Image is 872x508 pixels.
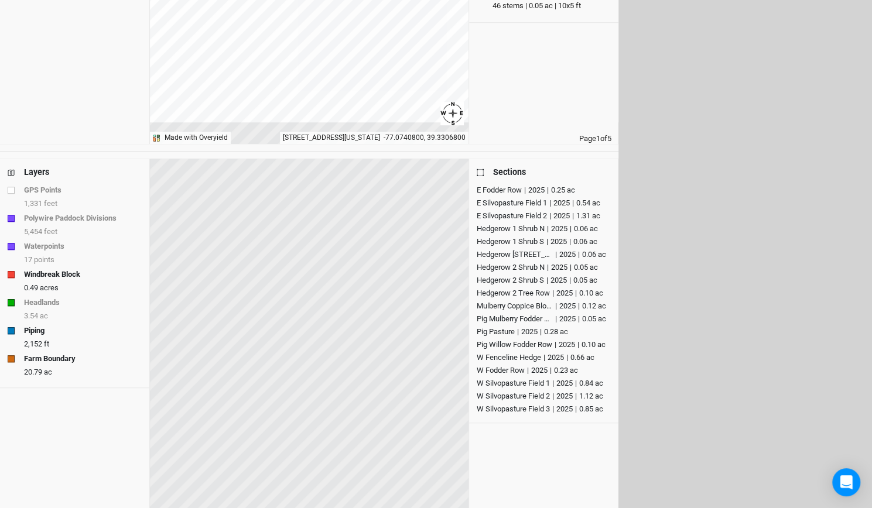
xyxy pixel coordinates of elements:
div: 2025 0.85 ac [550,403,603,415]
div: 2025 0.05 ac [545,262,598,273]
strong: Waterpoints [24,241,64,252]
div: | [552,377,554,389]
div: | [578,249,580,260]
div: | [547,223,549,235]
div: 2025 0.23 ac [525,365,578,376]
button: E Silvopasture Field 1|2025|0.54 ac [476,197,607,207]
div: | [555,339,556,351]
strong: Farm Boundary [24,353,76,365]
div: Hedgerow 2 Tree Row [477,287,550,299]
div: Pig Willow Fodder Row [477,339,552,351]
div: E Silvopasture Field 2 [477,210,547,222]
button: Headlands3.54 ac [7,296,142,320]
div: W Silvopasture Field 1 [477,377,550,389]
div: Pig Mulberry Fodder Row [477,313,553,325]
button: W Fodder Row|2025|0.23 ac [476,364,607,375]
button: W Silvopasture Field 3|2025|0.85 ac [476,403,607,413]
div: 20.79 ac [24,367,142,377]
div: | [552,390,554,402]
div: 2025 0.05 ac [553,313,606,325]
div: 3.54 ac [24,311,142,321]
div: Hedgerow [STREET_ADDRESS] [477,249,553,260]
button: Hedgerow 2 Shrub S|2025|0.05 ac [476,274,607,284]
div: | [578,313,580,325]
div: 5,454 feet [24,226,142,237]
div: W Fodder Row [477,365,525,376]
div: | [569,236,571,248]
div: 2025 1.12 ac [550,390,603,402]
div: | [575,403,577,415]
div: | [540,326,542,338]
div: | [552,403,554,415]
div: 1,331 feet [24,198,142,209]
div: | [547,184,549,196]
div: Made with Overyield [165,133,228,143]
button: Pig Willow Fodder Row|2025|0.10 ac [476,338,607,349]
div: E Silvopasture Field 1 [477,197,547,209]
div: | [555,300,557,312]
div: | [570,262,572,273]
button: Hedgerow 2 Shrub N|2025|0.05 ac [476,261,607,272]
div: 2025 0.10 ac [552,339,606,351]
div: | [555,249,557,260]
div: 2025 0.12 ac [553,300,606,312]
div: | [569,274,571,286]
div: | [578,300,580,312]
div: E Fodder Row [477,184,522,196]
div: | [549,197,551,209]
div: | [527,365,529,376]
div: 2025 0.06 ac [545,223,598,235]
div: Pig Pasture [477,326,515,338]
div: Page 1 of 5 [469,133,618,144]
div: Hedgerow 2 Shrub N [477,262,545,273]
div: | [575,377,577,389]
button: Hedgerow [STREET_ADDRESS]|2025|0.06 ac [476,248,607,259]
div: | [572,210,574,222]
div: W Silvopasture Field 2 [477,390,550,402]
div: 2025 0.06 ac [544,236,597,248]
strong: Piping [24,325,45,337]
button: Farm Boundary20.79 ac [7,352,142,376]
div: | [575,287,577,299]
button: Mulberry Coppice Block|2025|0.12 ac [476,300,607,310]
div: 17 points [24,255,142,265]
button: Hedgerow 1 Shrub S|2025|0.06 ac [476,235,607,246]
button: Polywire Paddock Divisions5,454 feet [7,212,142,235]
div: 2025 0.10 ac [550,287,603,299]
strong: Polywire Paddock Divisions [24,212,117,224]
div: 2025 0.28 ac [515,326,568,338]
div: Sections [493,166,526,179]
button: E Silvopasture Field 2|2025|1.31 ac [476,210,607,220]
button: W Silvopasture Field 2|2025|1.12 ac [476,390,607,400]
button: Windbreak Block0.49 acres [7,268,142,291]
button: Hedgerow 1 Shrub N|2025|0.06 ac [476,222,607,233]
div: | [547,262,549,273]
div: 2025 0.06 ac [553,249,606,260]
div: 2025 0.84 ac [550,377,603,389]
div: 0.49 acres [24,283,142,293]
div: [STREET_ADDRESS][US_STATE] -77.0740800, 39.3306800 [280,132,469,144]
div: 46 stems | 0.05 ac | 10x5 ft [493,1,611,11]
div: | [543,352,545,363]
div: 2025 0.54 ac [547,197,600,209]
div: Open Intercom Messenger [832,468,860,496]
div: | [555,313,557,325]
button: Piping2,152 ft [7,324,142,348]
button: Pig Mulberry Fodder Row|2025|0.05 ac [476,313,607,323]
div: 2025 1.31 ac [547,210,600,222]
div: | [546,274,548,286]
div: Layers [24,166,49,179]
div: 2025 0.25 ac [522,184,575,196]
strong: Windbreak Block [24,269,80,280]
strong: GPS Points [24,184,61,196]
button: Hedgerow 2 Tree Row|2025|0.10 ac [476,287,607,297]
div: | [572,197,574,209]
div: Hedgerow 1 Shrub N [477,223,545,235]
div: Hedgerow 2 Shrub S [477,274,544,286]
div: | [577,339,579,351]
div: | [570,223,572,235]
div: | [575,390,577,402]
div: W Silvopasture Field 3 [477,403,550,415]
div: | [549,210,551,222]
div: 2025 0.66 ac [541,352,594,363]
